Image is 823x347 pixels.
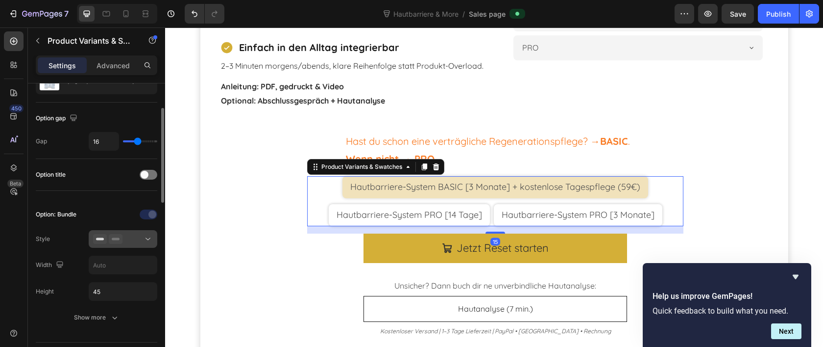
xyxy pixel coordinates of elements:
[653,291,801,302] h2: Help us improve GemPages!
[48,60,76,71] p: Settings
[36,309,157,326] button: Show more
[291,211,384,231] div: Jetzt Reset starten
[185,4,224,24] div: Undo/Redo
[143,251,517,266] p: Unsicher? Dann buch dir ne unverbindliche Hautanalyse:
[106,58,169,64] div: Keywords nach Traffic
[89,256,157,274] input: Auto
[74,313,120,322] div: Show more
[758,4,799,24] button: Publish
[9,105,24,112] div: 450
[435,107,463,120] strong: BASIC
[48,35,131,47] p: Product Variants & Swatches
[36,170,66,179] div: Option title
[89,133,119,150] input: Auto
[293,274,368,289] p: Hautanalyse (7 min.)
[325,210,335,218] div: 15
[198,268,462,294] a: Hautanalyse (7 min.)
[36,235,50,243] div: Style
[653,271,801,339] div: Help us improve GemPages!
[337,182,489,193] span: Hautbarriere-System PRO [3 Monate]
[36,137,47,146] div: Gap
[7,180,24,187] div: Beta
[36,112,79,125] div: Option gap
[16,26,24,33] img: website_grey.svg
[181,105,480,140] p: Hast du schon eine verträgliche Regenerationspflege? → .
[391,9,460,19] span: Hautbarriere & More
[50,58,72,64] div: Domain
[462,9,465,19] span: /
[790,271,801,283] button: Hide survey
[165,27,823,347] iframe: Design area
[766,9,791,19] div: Publish
[36,287,54,296] div: Height
[771,323,801,339] button: Next question
[143,298,517,309] p: Kostenloser Versand | 1–3 Tage Lieferzeit | PayPal • [GEOGRAPHIC_DATA] • Rechnung
[181,125,272,137] strong: Wenn nicht → PRO.
[154,135,239,144] div: Product Variants & Swatches
[25,26,108,33] div: Domain: [DOMAIN_NAME]
[64,8,69,20] p: 7
[198,206,462,236] button: Jetzt Reset starten
[653,306,801,316] p: Quick feedback to build what you need.
[40,57,48,65] img: tab_domain_overview_orange.svg
[185,154,475,165] span: Hautbarriere-System BASIC [3 Monate] + kostenlose Tagespflege (59€)
[722,4,754,24] button: Save
[16,16,24,24] img: logo_orange.svg
[469,9,506,19] span: Sales page
[730,10,746,18] span: Save
[27,16,48,24] div: v 4.0.25
[97,60,130,71] p: Advanced
[96,57,103,65] img: tab_keywords_by_traffic_grey.svg
[171,182,317,193] span: Hautbarriere-System PRO [14 Tage]
[36,259,66,272] div: Width
[36,210,76,219] div: Option: Bundle
[4,4,73,24] button: 7
[89,283,157,300] input: Auto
